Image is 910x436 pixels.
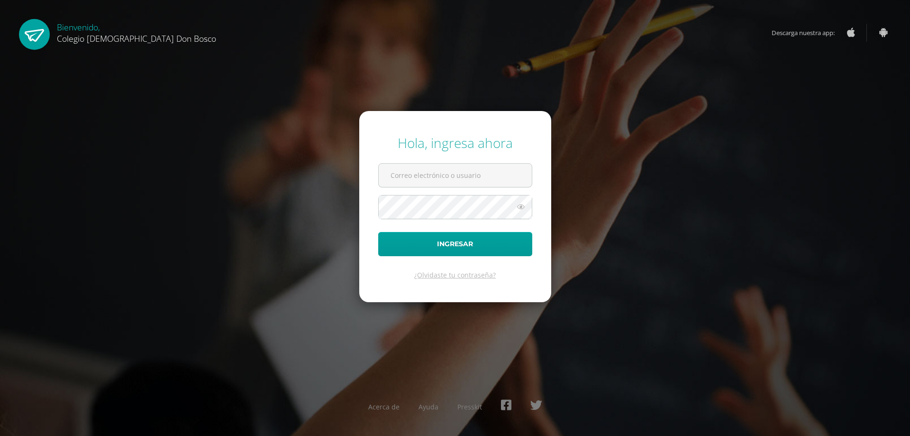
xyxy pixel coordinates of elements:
a: Presskit [457,402,482,411]
a: Ayuda [419,402,438,411]
button: Ingresar [378,232,532,256]
div: Bienvenido, [57,19,216,44]
span: Colegio [DEMOGRAPHIC_DATA] Don Bosco [57,33,216,44]
span: Descarga nuestra app: [772,24,844,42]
input: Correo electrónico o usuario [379,164,532,187]
div: Hola, ingresa ahora [378,134,532,152]
a: Acerca de [368,402,400,411]
a: ¿Olvidaste tu contraseña? [414,270,496,279]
